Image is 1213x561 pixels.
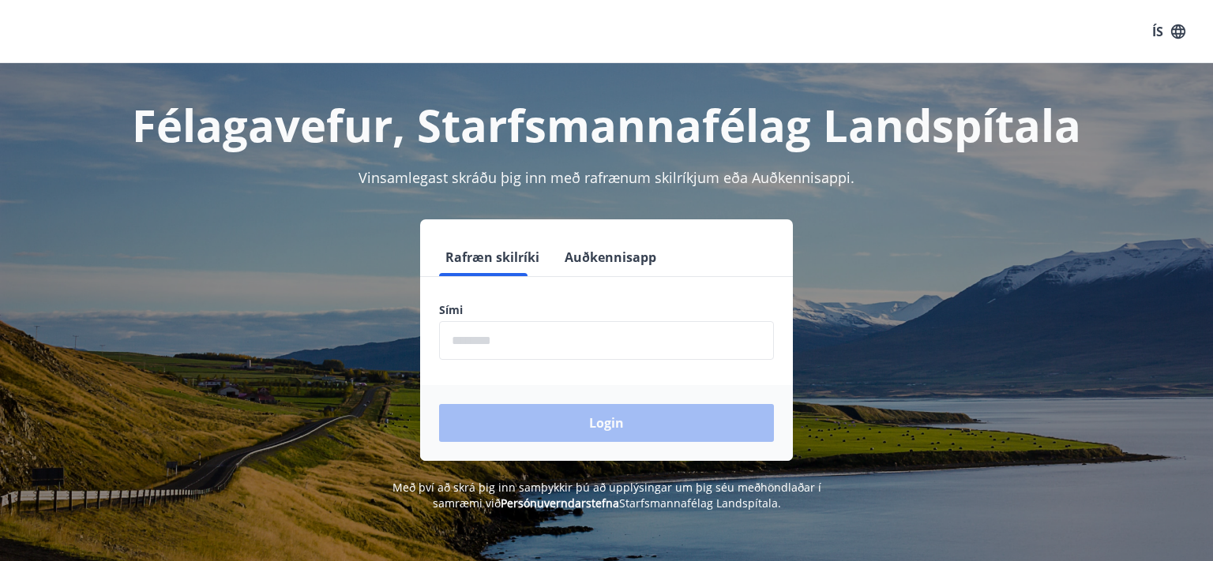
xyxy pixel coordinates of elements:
[1144,17,1194,46] button: ÍS
[57,95,1156,155] h1: Félagavefur, Starfsmannafélag Landspítala
[558,238,663,276] button: Auðkennisapp
[359,168,854,187] span: Vinsamlegast skráðu þig inn með rafrænum skilríkjum eða Auðkennisappi.
[501,496,619,511] a: Persónuverndarstefna
[439,302,774,318] label: Sími
[392,480,821,511] span: Með því að skrá þig inn samþykkir þú að upplýsingar um þig séu meðhöndlaðar í samræmi við Starfsm...
[439,238,546,276] button: Rafræn skilríki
